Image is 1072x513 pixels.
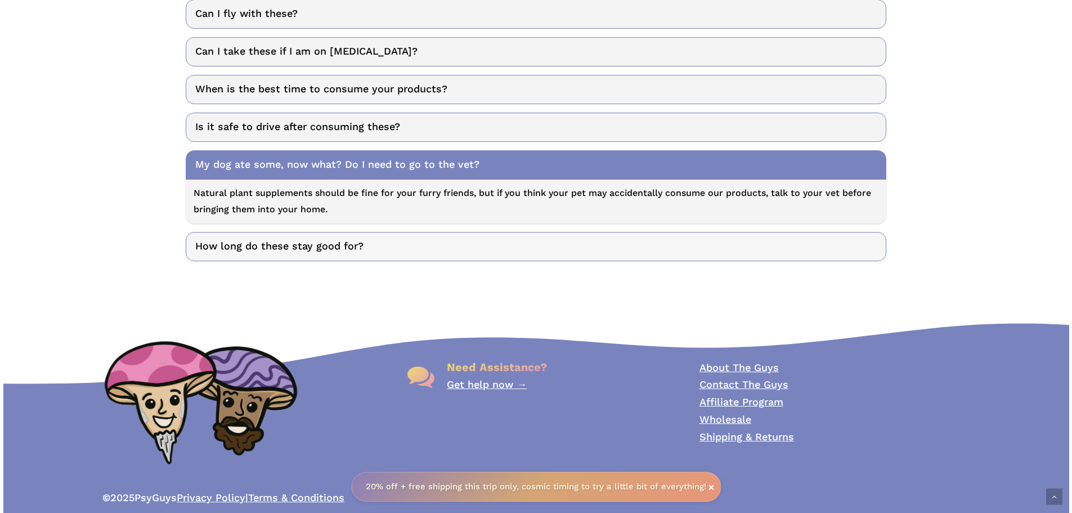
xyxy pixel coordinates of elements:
a: Get help now → [447,378,527,390]
span: Need Assistance? [447,360,547,374]
a: About The Guys [699,362,779,373]
a: Contact The Guys [699,378,788,390]
a: My dog ate some, now what? Do I need to go to the vet? [186,150,886,180]
strong: 20% off + free shipping this trip only, cosmic timing to try a little bit of everything! [366,481,706,492]
a: Affiliate Program [699,396,783,408]
a: Terms & Conditions [248,492,344,503]
span: 2025 [110,492,134,503]
a: Privacy Policy [177,492,245,503]
a: Wholesale [699,413,751,425]
a: Back to top [1046,489,1062,505]
a: Is it safe to drive after consuming these? [186,113,886,142]
a: How long do these stay good for? [186,232,886,261]
span: PsyGuys | [102,492,344,506]
b: © [102,492,110,503]
a: When is the best time to consume your products? [186,75,886,104]
p: Natural plant supplements should be fine for your furry friends, but if you think your pet may ac... [194,185,878,218]
a: Can I take these if I am on [MEDICAL_DATA]? [186,37,886,66]
a: Shipping & Returns [699,431,794,443]
span: × [708,481,715,492]
img: PsyGuys Heads Logo [102,328,299,476]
